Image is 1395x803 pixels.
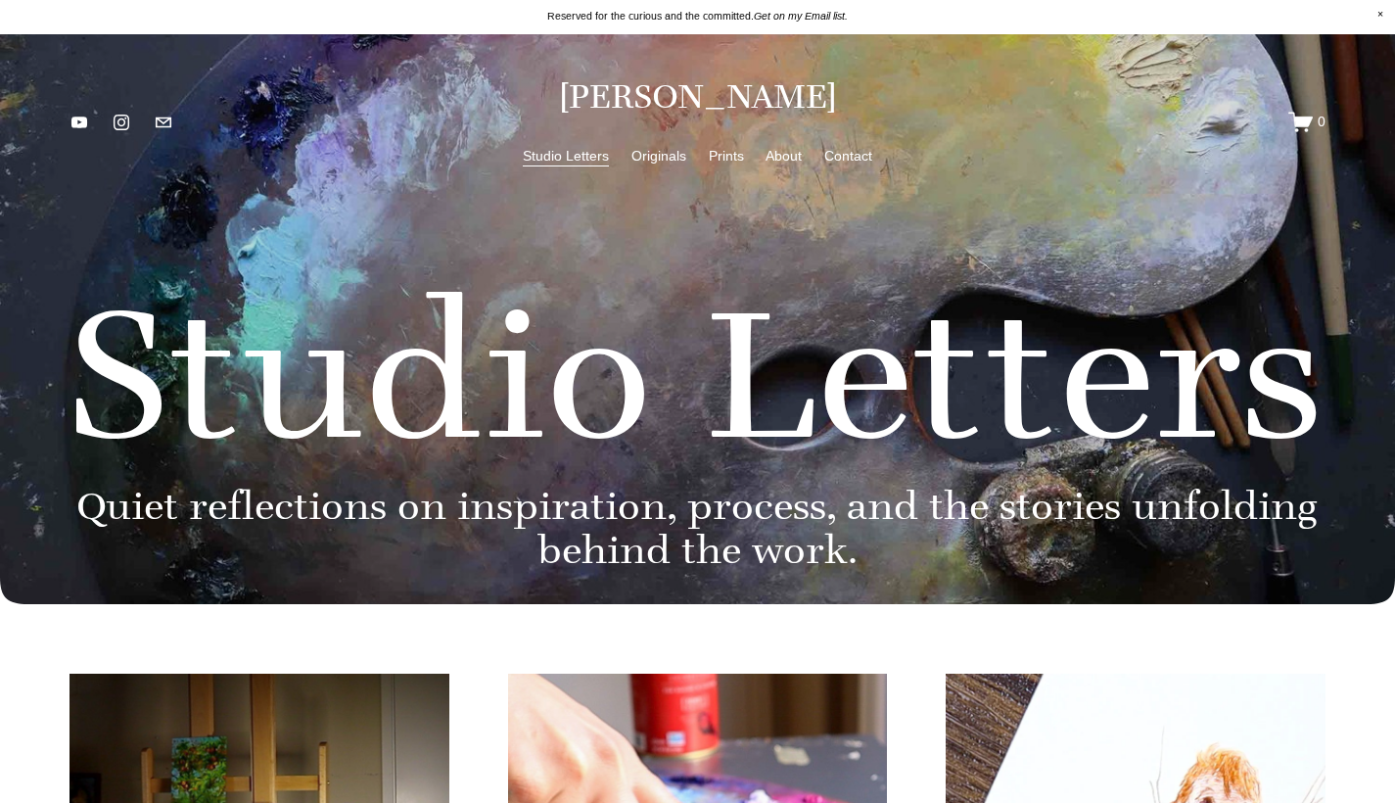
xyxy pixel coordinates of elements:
h2: Studio Letters [70,285,1323,456]
a: YouTube [70,113,89,132]
a: Studio Letters [523,144,609,168]
h3: Quiet reflections on inspiration, process, and the stories unfolding behind the work. [70,484,1325,571]
a: Prints [709,144,744,168]
a: About [766,144,802,168]
a: Contact [824,144,872,168]
a: jennifermariekeller@gmail.com [154,113,173,132]
a: [PERSON_NAME] [559,75,837,117]
span: 0 [1318,113,1325,130]
a: Originals [631,144,686,168]
a: 0 items in cart [1288,110,1325,134]
a: instagram-unauth [112,113,131,132]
